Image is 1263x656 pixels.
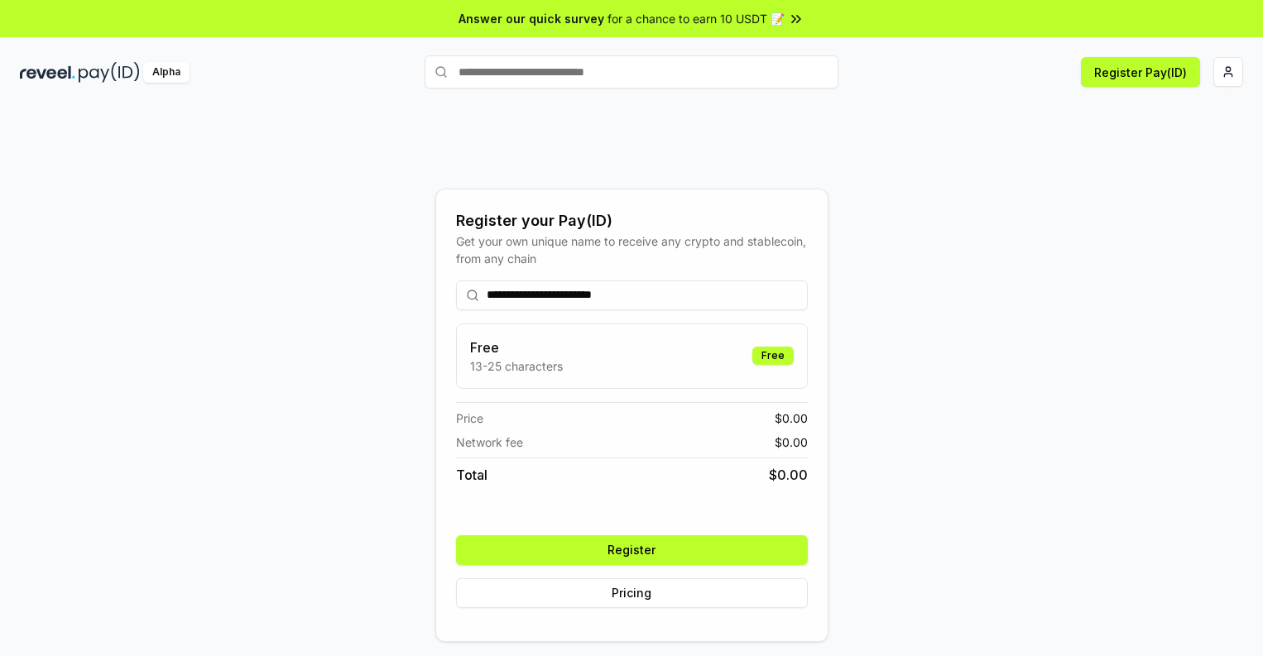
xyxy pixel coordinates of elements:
[456,578,808,608] button: Pricing
[456,409,483,427] span: Price
[769,465,808,485] span: $ 0.00
[456,433,523,451] span: Network fee
[775,409,808,427] span: $ 0.00
[456,209,808,232] div: Register your Pay(ID)
[79,62,140,83] img: pay_id
[456,465,487,485] span: Total
[607,10,785,27] span: for a chance to earn 10 USDT 📝
[143,62,190,83] div: Alpha
[456,535,808,565] button: Register
[470,357,563,375] p: 13-25 characters
[20,62,75,83] img: reveel_dark
[775,433,808,451] span: $ 0.00
[456,232,808,267] div: Get your own unique name to receive any crypto and stablecoin, from any chain
[459,10,604,27] span: Answer our quick survey
[752,347,794,365] div: Free
[1081,57,1200,87] button: Register Pay(ID)
[470,338,563,357] h3: Free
